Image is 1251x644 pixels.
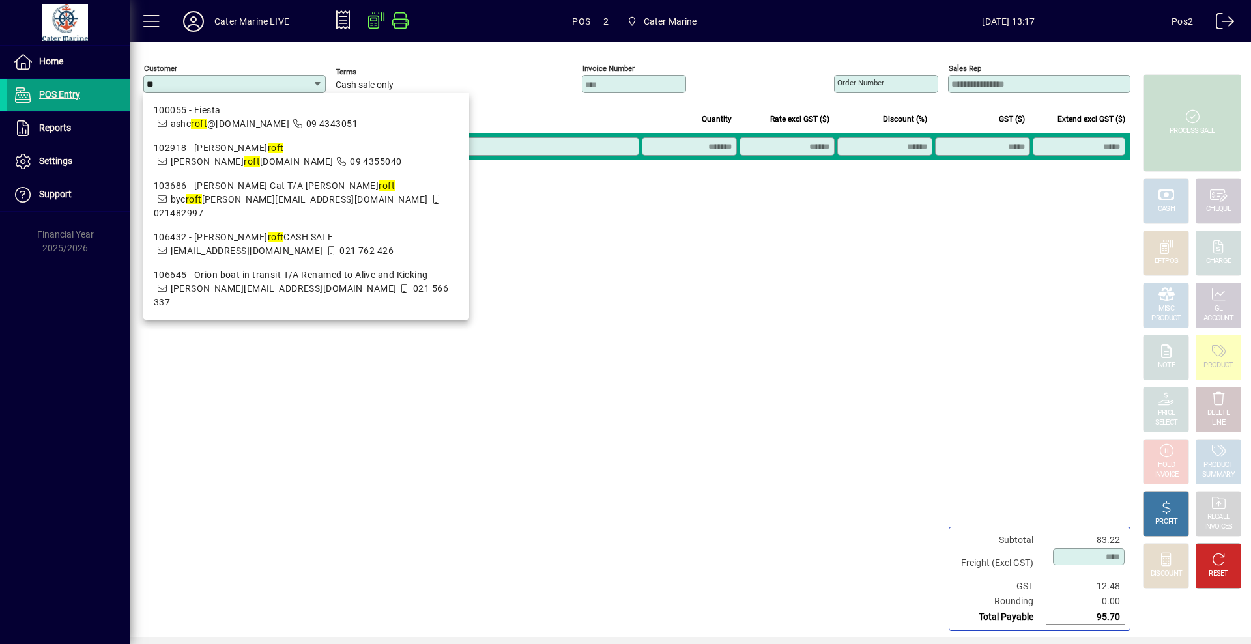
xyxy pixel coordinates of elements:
div: RESET [1209,569,1228,579]
div: 106645 - Orion boat in transit T/A Renamed to Alive and Kicking [154,268,459,282]
mat-label: Sales rep [949,64,981,73]
mat-option: 106645 - Orion boat in transit T/A Renamed to Alive and Kicking [143,263,469,315]
div: CASH [1158,204,1175,214]
div: NOTE [1158,361,1175,371]
mat-option: 103686 - Felix Le Cat T/A Robert Bycroft [143,174,469,225]
span: Rate excl GST ($) [770,112,829,126]
div: INVOICES [1204,522,1232,532]
span: Quantity [702,112,732,126]
div: EFTPOS [1155,257,1179,266]
a: Support [7,178,130,211]
div: PRODUCT [1203,460,1233,470]
td: Freight (Excl GST) [955,548,1046,579]
span: [EMAIL_ADDRESS][DOMAIN_NAME] [171,245,323,256]
span: 09 4355040 [350,156,401,167]
span: [PERSON_NAME] [DOMAIN_NAME] [171,156,334,167]
mat-label: Invoice number [582,64,635,73]
em: roft [186,194,202,204]
td: 95.70 [1046,609,1125,625]
em: roft [268,232,284,242]
div: INVOICE [1154,470,1178,480]
button: Profile [173,10,214,33]
a: Home [7,46,130,78]
td: 83.22 [1046,533,1125,548]
div: MISC [1158,304,1174,314]
span: 021 762 426 [339,245,394,256]
span: [DATE] 13:17 [846,11,1172,32]
div: PRODUCT [1203,361,1233,371]
div: Cater Marine LIVE [214,11,289,32]
a: Reports [7,112,130,145]
span: 2 [603,11,609,32]
div: PRODUCT [1151,314,1181,324]
span: Home [39,56,63,66]
mat-option: 100055 - Fiesta [143,98,469,136]
div: PROCESS SALE [1170,126,1215,136]
div: GL [1215,304,1223,314]
div: SELECT [1155,418,1178,428]
a: Logout [1206,3,1235,45]
div: ACCOUNT [1203,314,1233,324]
td: Total Payable [955,609,1046,625]
em: roft [268,143,284,153]
div: DISCOUNT [1151,569,1182,579]
div: Pos2 [1172,11,1193,32]
td: Subtotal [955,533,1046,548]
div: LINE [1212,418,1225,428]
span: byc [PERSON_NAME][EMAIL_ADDRESS][DOMAIN_NAME] [171,194,428,204]
span: ashc @[DOMAIN_NAME] [171,119,290,129]
div: SUMMARY [1202,470,1235,480]
em: roft [191,119,207,129]
div: RECALL [1207,512,1230,522]
span: Reports [39,122,71,133]
span: Cater Marine [622,10,702,33]
div: PROFIT [1155,517,1177,527]
div: 102918 - [PERSON_NAME] [154,141,459,155]
span: [PERSON_NAME][EMAIL_ADDRESS][DOMAIN_NAME] [171,283,397,294]
mat-option: 102918 - Jeremy Croft [143,136,469,174]
div: HOLD [1158,460,1175,470]
td: Rounding [955,594,1046,609]
span: POS [572,11,590,32]
td: 12.48 [1046,579,1125,594]
span: Discount (%) [883,112,927,126]
div: PRICE [1158,408,1175,418]
span: 021482997 [154,208,203,218]
span: 09 4343051 [306,119,358,129]
a: Settings [7,145,130,178]
mat-label: Customer [144,64,177,73]
em: roft [379,180,395,191]
span: Extend excl GST ($) [1057,112,1125,126]
div: DELETE [1207,408,1229,418]
span: Terms [336,68,414,76]
span: POS Entry [39,89,80,100]
span: Settings [39,156,72,166]
mat-option: 106432 - Rob Croft CASH SALE [143,225,469,263]
div: CHEQUE [1206,204,1231,214]
em: roft [244,156,260,167]
div: 100055 - Fiesta [154,104,459,117]
span: Cater Marine [644,11,697,32]
div: 106432 - [PERSON_NAME] CASH SALE [154,231,459,244]
div: CHARGE [1206,257,1231,266]
td: 0.00 [1046,594,1125,609]
div: 103686 - [PERSON_NAME] Cat T/A [PERSON_NAME] [154,179,459,193]
td: GST [955,579,1046,594]
span: GST ($) [999,112,1025,126]
span: Cash sale only [336,80,394,91]
mat-label: Order number [837,78,884,87]
span: Support [39,189,72,199]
